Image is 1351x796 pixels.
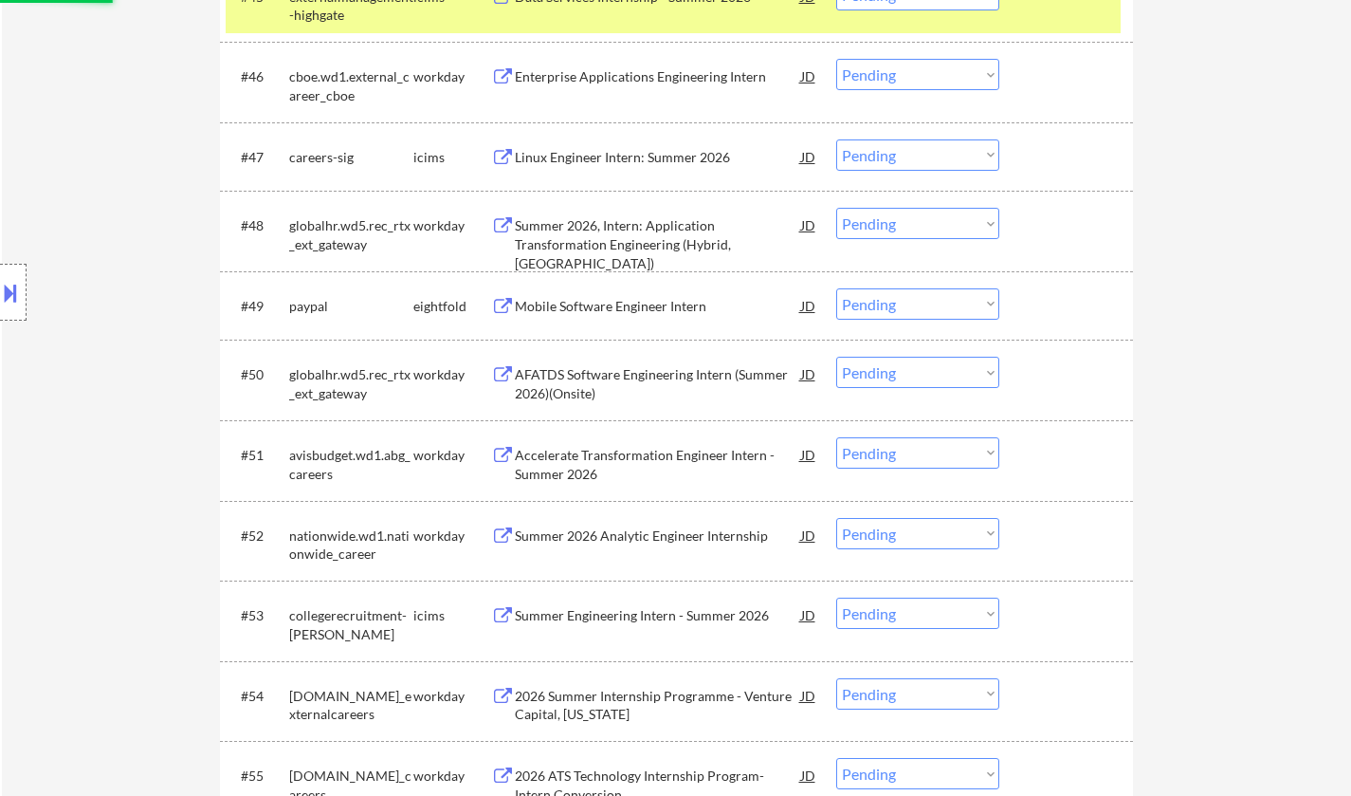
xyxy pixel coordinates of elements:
div: avisbudget.wd1.abg_careers [289,446,413,483]
div: Summer Engineering Intern - Summer 2026 [515,606,801,625]
div: workday [413,767,491,786]
div: JD [799,59,818,93]
div: collegerecruitment-[PERSON_NAME] [289,606,413,643]
div: Accelerate Transformation Engineer Intern - Summer 2026 [515,446,801,483]
div: #46 [241,67,274,86]
div: workday [413,365,491,384]
div: JD [799,518,818,552]
div: JD [799,758,818,792]
div: icims [413,606,491,625]
div: nationwide.wd1.nationwide_career [289,527,413,564]
div: workday [413,216,491,235]
div: cboe.wd1.external_career_cboe [289,67,413,104]
div: globalhr.wd5.rec_rtx_ext_gateway [289,365,413,402]
div: paypal [289,297,413,316]
div: JD [799,208,818,242]
div: eightfold [413,297,491,316]
div: Mobile Software Engineer Intern [515,297,801,316]
div: #52 [241,527,274,546]
div: workday [413,527,491,546]
div: JD [799,357,818,391]
div: #54 [241,687,274,706]
div: Linux Engineer Intern: Summer 2026 [515,148,801,167]
div: careers-sig [289,148,413,167]
div: [DOMAIN_NAME]_externalcareers [289,687,413,724]
div: globalhr.wd5.rec_rtx_ext_gateway [289,216,413,253]
div: workday [413,67,491,86]
div: JD [799,288,818,323]
div: workday [413,687,491,706]
div: JD [799,139,818,174]
div: JD [799,678,818,713]
div: JD [799,437,818,472]
div: icims [413,148,491,167]
div: Summer 2026 Analytic Engineer Internship [515,527,801,546]
div: Enterprise Applications Engineering Intern [515,67,801,86]
div: JD [799,598,818,632]
div: #55 [241,767,274,786]
div: 2026 Summer Internship Programme - Venture Capital, [US_STATE] [515,687,801,724]
div: #53 [241,606,274,625]
div: workday [413,446,491,465]
div: AFATDS Software Engineering Intern (Summer 2026)(Onsite) [515,365,801,402]
div: Summer 2026, Intern: Application Transformation Engineering (Hybrid, [GEOGRAPHIC_DATA]) [515,216,801,272]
